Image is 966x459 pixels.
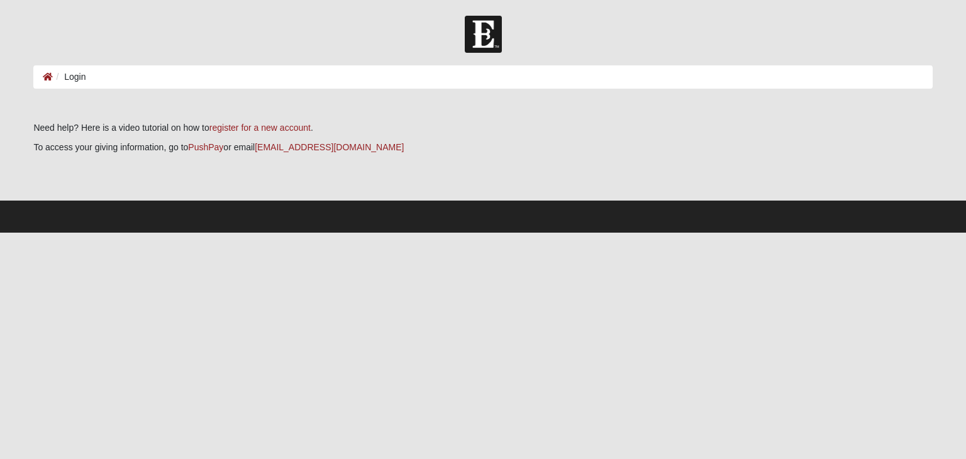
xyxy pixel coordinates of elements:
[53,70,86,84] li: Login
[209,123,311,133] a: register for a new account
[188,142,223,152] a: PushPay
[33,141,932,154] p: To access your giving information, go to or email
[255,142,404,152] a: [EMAIL_ADDRESS][DOMAIN_NAME]
[465,16,502,53] img: Church of Eleven22 Logo
[33,121,932,135] p: Need help? Here is a video tutorial on how to .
